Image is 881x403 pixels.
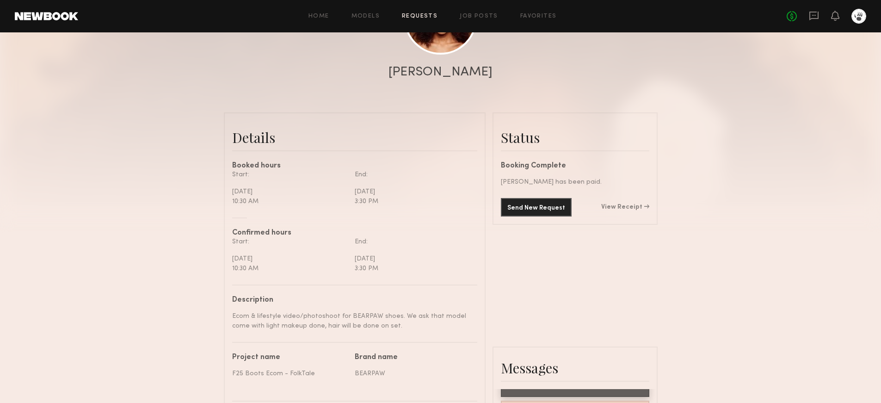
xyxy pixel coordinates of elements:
[351,13,380,19] a: Models
[601,204,649,211] a: View Receipt
[501,198,572,217] button: Send New Request
[232,187,348,197] div: [DATE]
[232,128,477,147] div: Details
[232,369,348,378] div: F25 Boots Ecom - FolkTale
[402,13,437,19] a: Requests
[232,264,348,273] div: 10:30 AM
[232,354,348,361] div: Project name
[520,13,557,19] a: Favorites
[501,359,649,377] div: Messages
[355,264,470,273] div: 3:30 PM
[232,297,470,304] div: Description
[460,13,498,19] a: Job Posts
[232,162,477,170] div: Booked hours
[355,170,470,180] div: End:
[501,162,649,170] div: Booking Complete
[308,13,329,19] a: Home
[355,254,470,264] div: [DATE]
[355,369,470,378] div: BEARPAW
[501,128,649,147] div: Status
[232,197,348,206] div: 10:30 AM
[232,254,348,264] div: [DATE]
[355,187,470,197] div: [DATE]
[355,237,470,247] div: End:
[232,229,477,237] div: Confirmed hours
[355,197,470,206] div: 3:30 PM
[232,237,348,247] div: Start:
[355,354,470,361] div: Brand name
[501,177,649,187] div: [PERSON_NAME] has been paid.
[232,170,348,180] div: Start:
[388,66,493,79] div: [PERSON_NAME]
[232,311,470,331] div: Ecom & lifestyle video/photoshoot for BEARPAW shoes. We ask that model come with light makeup don...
